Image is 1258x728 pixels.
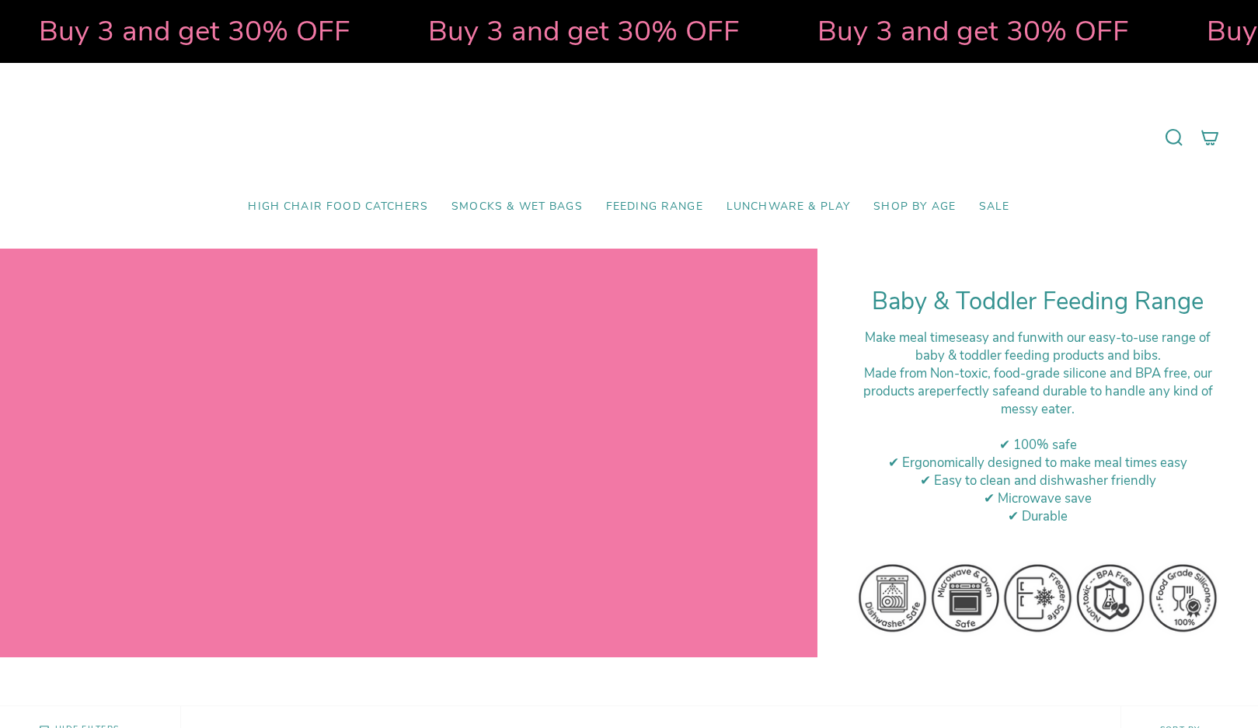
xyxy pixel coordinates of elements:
span: SALE [979,200,1010,214]
span: High Chair Food Catchers [248,200,428,214]
div: ✔ 100% safe [856,436,1219,454]
a: Shop by Age [862,189,967,225]
a: Mumma’s Little Helpers [495,86,763,189]
a: Smocks & Wet Bags [440,189,594,225]
a: Lunchware & Play [715,189,862,225]
a: SALE [967,189,1022,225]
span: Shop by Age [873,200,956,214]
div: Make meal times with our easy-to-use range of baby & toddler feeding products and bibs. [856,329,1219,364]
strong: Buy 3 and get 30% OFF [794,12,1106,51]
strong: easy and fun [962,329,1037,347]
span: Smocks & Wet Bags [451,200,583,214]
strong: perfectly safe [936,382,1017,400]
span: ade from Non-toxic, food-grade silicone and BPA free, our products are and durable to handle any ... [863,364,1213,418]
div: ✔ Ergonomically designed to make meal times easy [856,454,1219,472]
span: ✔ Microwave save [984,489,1092,507]
span: Feeding Range [606,200,703,214]
a: High Chair Food Catchers [236,189,440,225]
h1: Baby & Toddler Feeding Range [856,287,1219,316]
a: Feeding Range [594,189,715,225]
div: ✔ Easy to clean and dishwasher friendly [856,472,1219,489]
strong: Buy 3 and get 30% OFF [16,12,327,51]
div: ✔ Durable [856,507,1219,525]
div: M [856,364,1219,418]
span: Lunchware & Play [727,200,850,214]
strong: Buy 3 and get 30% OFF [405,12,716,51]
